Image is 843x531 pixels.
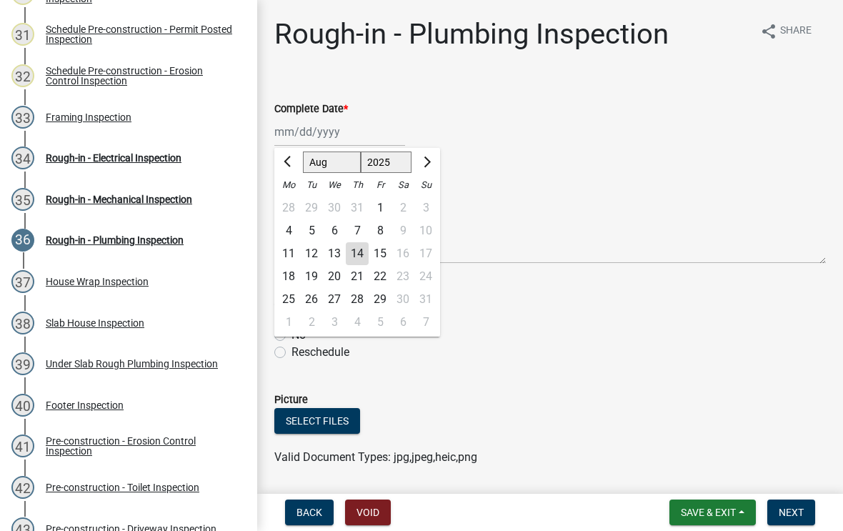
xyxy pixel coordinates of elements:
div: Framing Inspection [46,112,131,122]
div: 20 [323,265,346,288]
div: 36 [11,229,34,252]
button: Void [345,500,391,525]
div: Monday, August 25, 2025 [277,288,300,311]
div: Thursday, July 31, 2025 [346,197,369,219]
input: mm/dd/yyyy [274,117,405,147]
div: Sa [391,174,414,197]
div: Monday, July 28, 2025 [277,197,300,219]
span: Save & Exit [681,507,736,518]
label: Reschedule [291,344,349,361]
div: 25 [277,288,300,311]
div: Schedule Pre-construction - Erosion Control Inspection [46,66,234,86]
label: Picture [274,395,308,405]
span: Next [779,507,804,518]
div: Friday, August 29, 2025 [369,288,391,311]
div: 13 [323,242,346,265]
div: 32 [11,64,34,87]
div: Friday, August 22, 2025 [369,265,391,288]
div: 34 [11,147,34,169]
div: Rough-in - Mechanical Inspection [46,194,192,204]
button: Next [767,500,815,525]
div: 29 [369,288,391,311]
div: Thursday, August 21, 2025 [346,265,369,288]
div: 30 [323,197,346,219]
div: Pre-construction - Erosion Control Inspection [46,436,234,456]
h1: Rough-in - Plumbing Inspection [274,17,669,51]
div: Slab House Inspection [46,318,144,328]
span: Back [296,507,322,518]
button: Previous month [280,151,297,174]
div: Rough-in - Electrical Inspection [46,153,181,163]
div: 21 [346,265,369,288]
div: 37 [11,270,34,293]
div: 28 [277,197,300,219]
div: Friday, August 15, 2025 [369,242,391,265]
i: share [760,23,777,40]
div: Monday, August 11, 2025 [277,242,300,265]
div: 1 [369,197,391,219]
div: House Wrap Inspection [46,277,149,287]
div: Monday, August 18, 2025 [277,265,300,288]
button: Back [285,500,334,525]
div: Tuesday, August 19, 2025 [300,265,323,288]
div: Wednesday, August 20, 2025 [323,265,346,288]
div: Rough-in - Plumbing Inspection [46,235,184,245]
div: Mo [277,174,300,197]
div: Thursday, September 4, 2025 [346,311,369,334]
select: Select month [303,152,361,173]
button: Save & Exit [669,500,756,525]
div: Footer Inspection [46,400,124,410]
div: Wednesday, September 3, 2025 [323,311,346,334]
div: Tuesday, July 29, 2025 [300,197,323,219]
div: Wednesday, August 6, 2025 [323,219,346,242]
div: 40 [11,394,34,417]
div: 27 [323,288,346,311]
div: 26 [300,288,323,311]
div: Tu [300,174,323,197]
div: 28 [346,288,369,311]
div: 19 [300,265,323,288]
div: Th [346,174,369,197]
span: Valid Document Types: jpg,jpeg,heic,png [274,450,477,464]
div: Su [414,174,437,197]
select: Select year [361,152,412,173]
div: 1 [277,311,300,334]
div: 42 [11,476,34,499]
div: Thursday, August 28, 2025 [346,288,369,311]
div: Thursday, August 7, 2025 [346,219,369,242]
button: Select files [274,408,360,434]
div: 4 [277,219,300,242]
div: 38 [11,312,34,334]
span: Share [780,23,812,40]
div: Monday, September 1, 2025 [277,311,300,334]
button: Next month [417,151,434,174]
div: Friday, August 8, 2025 [369,219,391,242]
div: Tuesday, August 12, 2025 [300,242,323,265]
div: Thursday, August 14, 2025 [346,242,369,265]
div: Tuesday, August 5, 2025 [300,219,323,242]
div: 4 [346,311,369,334]
div: 22 [369,265,391,288]
div: Wednesday, August 13, 2025 [323,242,346,265]
div: 39 [11,352,34,375]
div: 41 [11,435,34,457]
label: Complete Date [274,104,348,114]
div: Under Slab Rough Plumbing Inspection [46,359,218,369]
div: 11 [277,242,300,265]
div: 2 [300,311,323,334]
div: 29 [300,197,323,219]
div: Friday, September 5, 2025 [369,311,391,334]
div: 15 [369,242,391,265]
div: Wednesday, August 27, 2025 [323,288,346,311]
div: Tuesday, August 26, 2025 [300,288,323,311]
div: Fr [369,174,391,197]
div: Schedule Pre-construction - Permit Posted Inspection [46,24,234,44]
div: 5 [300,219,323,242]
div: 12 [300,242,323,265]
div: 14 [346,242,369,265]
div: 33 [11,106,34,129]
div: 6 [323,219,346,242]
div: 31 [346,197,369,219]
div: We [323,174,346,197]
div: Pre-construction - Toilet Inspection [46,482,199,492]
